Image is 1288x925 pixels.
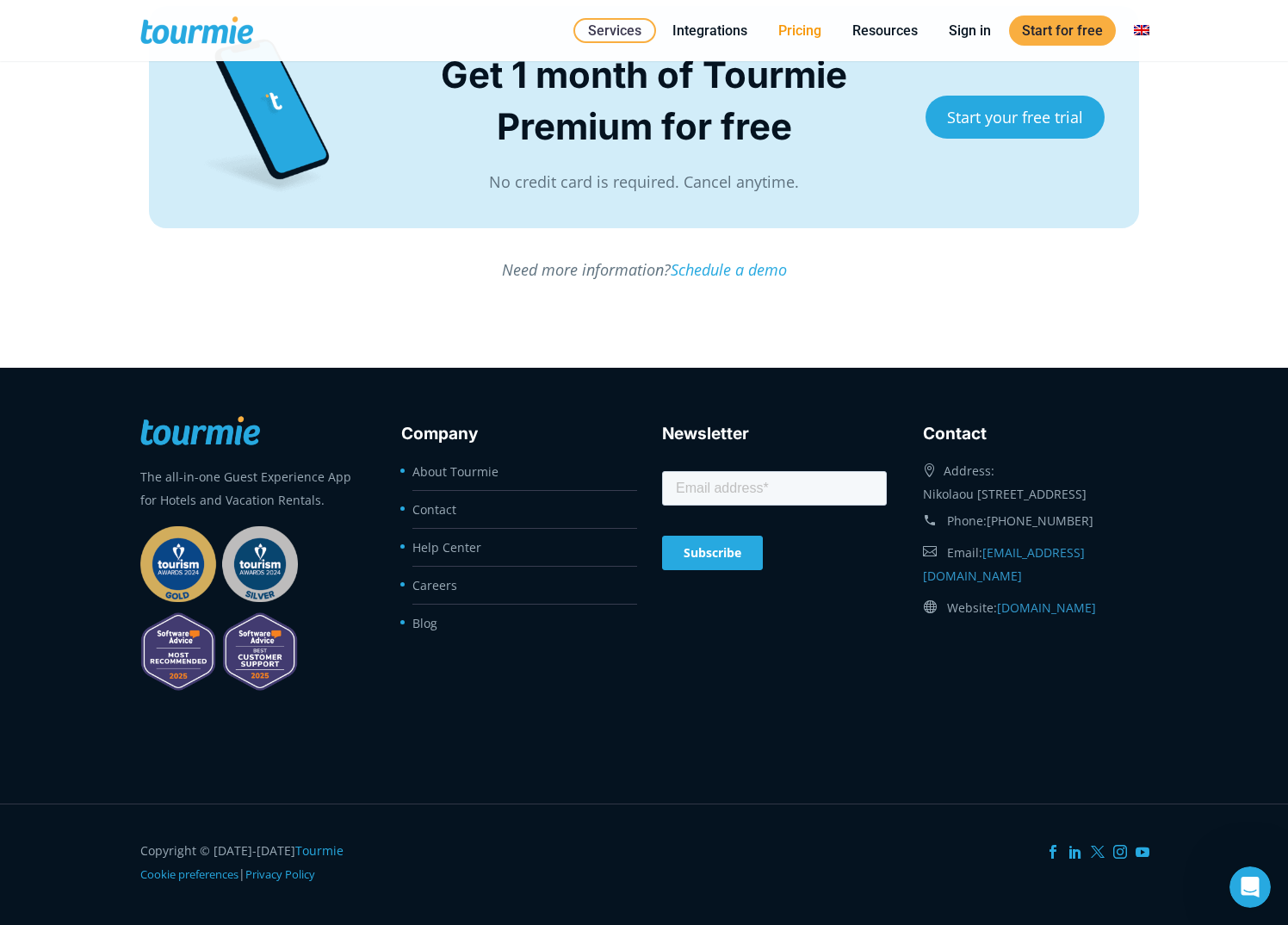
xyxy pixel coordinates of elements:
[936,20,1004,41] a: Sign in
[923,544,1085,584] a: [EMAIL_ADDRESS][DOMAIN_NAME]
[926,96,1105,139] a: Start your free trial
[923,592,1148,624] div: Website:
[662,468,887,581] iframe: Form 0
[1091,845,1105,859] a: Twitter
[401,421,626,447] h3: Company
[412,539,481,556] a: Help Center
[662,421,887,447] h3: Newsletter
[923,506,1148,537] div: Phone:
[412,463,498,480] a: About Tourmie
[923,537,1148,592] div: Email:
[502,259,787,280] em: Need more information?
[839,20,931,41] a: Resources
[765,20,834,41] a: Pricing
[659,20,760,41] a: Integrations
[1136,845,1149,859] a: YouTube
[1121,20,1162,41] a: Switch to
[140,465,365,512] p: The all-in-one Guest Experience App for Hotels and Vacation Rentals.
[245,866,315,882] a: Privacy Policy
[489,171,799,192] span: No credit card is required. Cancel anytime.
[412,577,457,593] a: Careers
[140,866,238,882] a: Cookie preferences
[573,18,656,43] a: Services
[923,455,1148,506] div: Address: Nikolaou [STREET_ADDRESS]
[1046,845,1060,859] a: Facebook
[1229,866,1271,908] iframe: Intercom live chat
[412,501,456,518] a: Contact
[923,421,1148,447] h3: Contact
[987,512,1093,529] a: [PHONE_NUMBER]
[1113,845,1127,859] a: Instagram
[415,49,874,152] div: Get 1 month of Tourmie Premium for free
[295,842,344,859] a: Tourmie
[997,599,1096,616] a: [DOMAIN_NAME]
[671,259,787,280] a: Schedule a demo
[1009,16,1116,46] a: Start for free
[412,615,437,631] a: Blog
[1068,845,1082,859] a: LinkedIn
[140,839,365,886] div: Copyright © [DATE]-[DATE] |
